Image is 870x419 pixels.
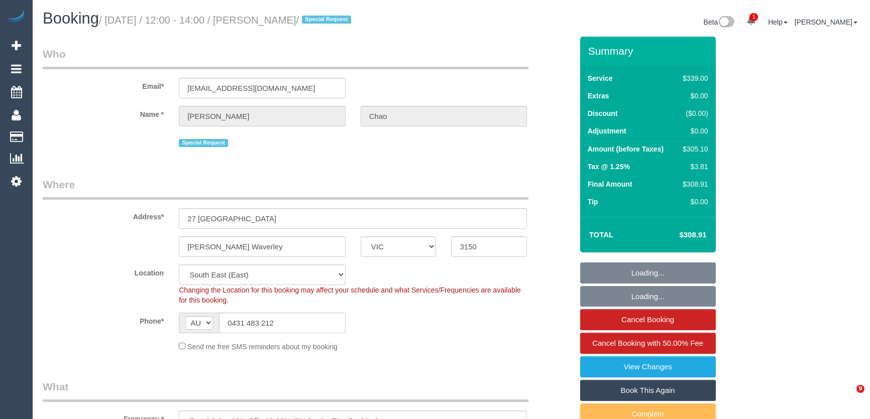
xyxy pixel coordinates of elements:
span: Cancel Booking with 50.00% Fee [592,339,703,347]
span: Changing the Location for this booking may affect your schedule and what Services/Frequencies are... [179,286,521,304]
h3: Summary [588,45,711,57]
span: 1 [749,13,758,21]
label: Final Amount [588,179,632,189]
input: Phone* [219,313,346,333]
a: Cancel Booking with 50.00% Fee [580,333,716,354]
a: 1 [741,10,761,32]
span: 9 [856,385,864,393]
label: Service [588,73,613,83]
label: Extras [588,91,609,101]
a: [PERSON_NAME] [795,18,857,26]
span: Booking [43,10,99,27]
div: $308.91 [679,179,708,189]
input: Post Code* [451,236,527,257]
div: $3.81 [679,162,708,172]
span: Special Request [179,139,228,147]
a: Help [768,18,788,26]
label: Tip [588,197,598,207]
strong: Total [589,230,614,239]
img: New interface [718,16,734,29]
div: ($0.00) [679,108,708,118]
span: / [296,15,354,26]
a: Beta [704,18,735,26]
div: $0.00 [679,197,708,207]
div: $339.00 [679,73,708,83]
span: Send me free SMS reminders about my booking [187,343,338,351]
legend: Who [43,47,528,69]
legend: Where [43,177,528,200]
legend: What [43,379,528,402]
a: Book This Again [580,380,716,401]
img: Automaid Logo [6,10,26,24]
iframe: Intercom live chat [836,385,860,409]
div: $305.10 [679,144,708,154]
label: Discount [588,108,618,118]
span: Special Request [302,16,351,24]
label: Adjustment [588,126,626,136]
a: View Changes [580,356,716,377]
label: Name * [35,106,171,119]
label: Email* [35,78,171,91]
div: $0.00 [679,126,708,136]
input: Suburb* [179,236,346,257]
label: Location [35,264,171,278]
input: Last Name* [361,106,527,126]
small: / [DATE] / 12:00 - 14:00 / [PERSON_NAME] [99,15,354,26]
label: Amount (before Taxes) [588,144,664,154]
h4: $308.91 [649,231,706,239]
label: Phone* [35,313,171,326]
div: $0.00 [679,91,708,101]
label: Address* [35,208,171,222]
a: Cancel Booking [580,309,716,330]
input: Email* [179,78,346,98]
label: Tax @ 1.25% [588,162,630,172]
input: First Name* [179,106,346,126]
